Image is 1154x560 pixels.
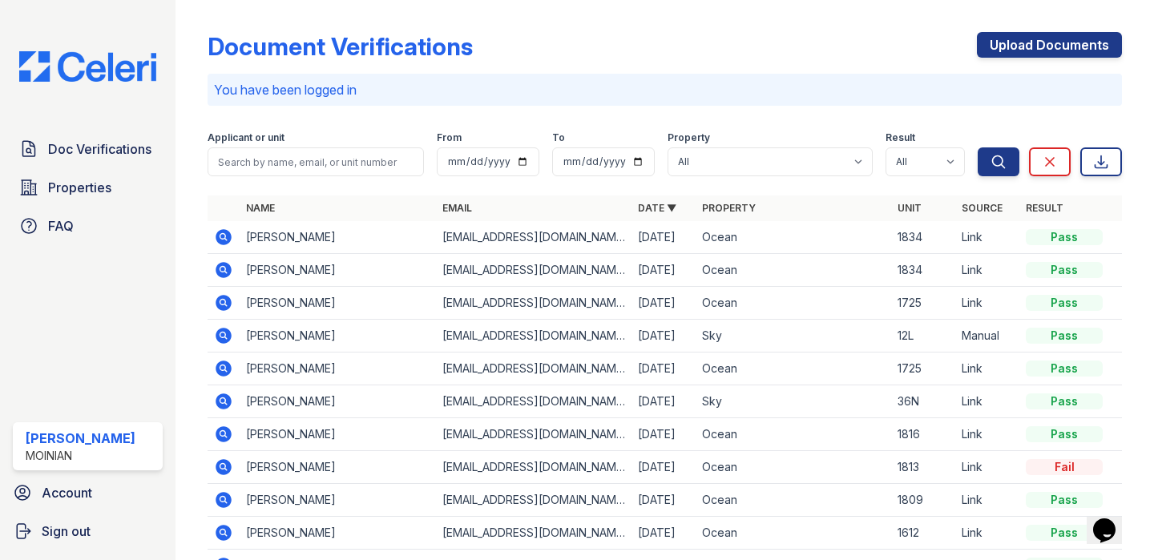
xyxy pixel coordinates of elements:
td: [PERSON_NAME] [240,221,435,254]
div: Pass [1026,229,1103,245]
td: Ocean [696,517,891,550]
td: Sky [696,320,891,353]
td: [EMAIL_ADDRESS][DOMAIN_NAME] [436,254,631,287]
img: CE_Logo_Blue-a8612792a0a2168367f1c8372b55b34899dd931a85d93a1a3d3e32e68fde9ad4.png [6,51,169,82]
td: [PERSON_NAME] [240,484,435,517]
a: Account [6,477,169,509]
a: Name [246,202,275,214]
label: Property [668,131,710,144]
td: [DATE] [631,517,696,550]
td: 1725 [891,353,955,385]
label: From [437,131,462,144]
div: Pass [1026,426,1103,442]
td: Ocean [696,221,891,254]
td: [DATE] [631,484,696,517]
div: Pass [1026,328,1103,344]
td: Link [955,221,1019,254]
a: Properties [13,171,163,203]
td: Sky [696,385,891,418]
td: [PERSON_NAME] [240,418,435,451]
td: 1816 [891,418,955,451]
td: Link [955,484,1019,517]
td: 1834 [891,254,955,287]
div: Document Verifications [208,32,473,61]
input: Search by name, email, or unit number [208,147,424,176]
td: Ocean [696,484,891,517]
a: Property [702,202,756,214]
label: Applicant or unit [208,131,284,144]
span: Account [42,483,92,502]
td: [PERSON_NAME] [240,353,435,385]
td: [EMAIL_ADDRESS][DOMAIN_NAME] [436,484,631,517]
span: FAQ [48,216,74,236]
td: Link [955,385,1019,418]
td: [PERSON_NAME] [240,320,435,353]
td: [EMAIL_ADDRESS][DOMAIN_NAME] [436,418,631,451]
td: [EMAIL_ADDRESS][DOMAIN_NAME] [436,451,631,484]
div: Pass [1026,295,1103,311]
div: Pass [1026,492,1103,508]
td: [DATE] [631,385,696,418]
td: Link [955,254,1019,287]
td: [DATE] [631,353,696,385]
td: Ocean [696,254,891,287]
td: [DATE] [631,418,696,451]
td: 12L [891,320,955,353]
div: Pass [1026,262,1103,278]
td: [DATE] [631,320,696,353]
td: 1813 [891,451,955,484]
div: Fail [1026,459,1103,475]
iframe: chat widget [1087,496,1138,544]
p: You have been logged in [214,80,1116,99]
a: Date ▼ [638,202,676,214]
a: Result [1026,202,1063,214]
td: Link [955,418,1019,451]
span: Sign out [42,522,91,541]
td: [EMAIL_ADDRESS][DOMAIN_NAME] [436,517,631,550]
div: Pass [1026,393,1103,409]
td: 36N [891,385,955,418]
td: Link [955,353,1019,385]
a: FAQ [13,210,163,242]
span: Doc Verifications [48,139,151,159]
td: Ocean [696,353,891,385]
a: Sign out [6,515,169,547]
td: 1725 [891,287,955,320]
td: [DATE] [631,451,696,484]
td: Ocean [696,287,891,320]
td: Link [955,517,1019,550]
td: [EMAIL_ADDRESS][DOMAIN_NAME] [436,353,631,385]
td: 1612 [891,517,955,550]
td: Ocean [696,418,891,451]
div: Moinian [26,448,135,464]
td: [DATE] [631,287,696,320]
td: [PERSON_NAME] [240,517,435,550]
td: Link [955,287,1019,320]
td: [PERSON_NAME] [240,385,435,418]
td: 1834 [891,221,955,254]
div: [PERSON_NAME] [26,429,135,448]
td: [EMAIL_ADDRESS][DOMAIN_NAME] [436,385,631,418]
td: [PERSON_NAME] [240,451,435,484]
td: [EMAIL_ADDRESS][DOMAIN_NAME] [436,287,631,320]
a: Email [442,202,472,214]
a: Doc Verifications [13,133,163,165]
td: Ocean [696,451,891,484]
td: [EMAIL_ADDRESS][DOMAIN_NAME] [436,221,631,254]
div: Pass [1026,361,1103,377]
td: 1809 [891,484,955,517]
td: Manual [955,320,1019,353]
span: Properties [48,178,111,197]
a: Upload Documents [977,32,1122,58]
div: Pass [1026,525,1103,541]
label: To [552,131,565,144]
a: Unit [898,202,922,214]
td: [DATE] [631,254,696,287]
a: Source [962,202,1003,214]
td: Link [955,451,1019,484]
label: Result [886,131,915,144]
td: [PERSON_NAME] [240,287,435,320]
td: [PERSON_NAME] [240,254,435,287]
td: [EMAIL_ADDRESS][DOMAIN_NAME] [436,320,631,353]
